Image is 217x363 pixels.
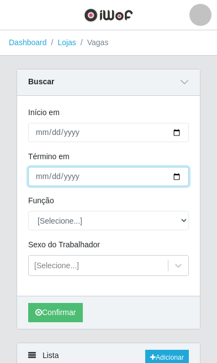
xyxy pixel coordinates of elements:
[28,123,189,142] input: 00/00/0000
[34,260,79,272] div: [Selecione...]
[9,38,47,47] a: Dashboard
[28,151,70,162] label: Término em
[84,8,133,22] img: CoreUI Logo
[28,239,100,251] label: Sexo do Trabalhador
[28,303,83,322] button: Confirmar
[28,195,54,207] label: Função
[57,38,76,47] a: Lojas
[28,107,60,118] label: Início em
[28,167,189,186] input: 00/00/0000
[76,37,109,48] li: Vagas
[28,77,54,86] strong: Buscar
